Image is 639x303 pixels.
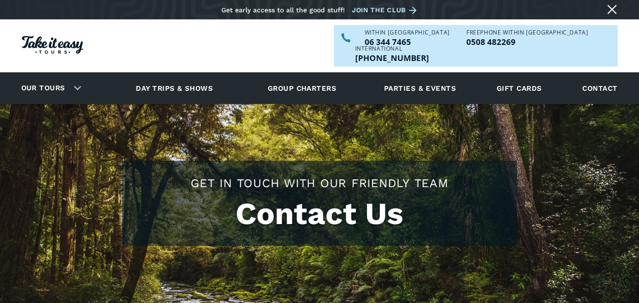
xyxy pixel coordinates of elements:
[131,196,508,232] h1: Contact Us
[365,30,450,35] div: WITHIN [GEOGRAPHIC_DATA]
[22,31,83,61] a: Homepage
[22,36,83,54] img: Take it easy Tours logo
[355,54,429,62] p: [PHONE_NUMBER]
[355,46,429,52] div: International
[604,2,620,17] a: Close message
[355,54,429,62] a: Call us outside of NZ on +6463447465
[124,75,225,101] a: Day trips & shows
[14,77,72,99] a: Our tours
[492,75,547,101] a: Gift cards
[365,38,450,46] p: 06 344 7465
[10,75,89,101] div: Our tours
[466,38,588,46] a: Call us freephone within NZ on 0508482269
[365,38,450,46] a: Call us within NZ on 063447465
[466,38,588,46] p: 0508 482269
[379,75,461,101] a: Parties & events
[256,75,348,101] a: Group charters
[221,6,345,14] div: Get early access to all the good stuff!
[131,175,508,191] h2: GET IN TOUCH WITH OUR FRIENDLY TEAM
[578,75,622,101] a: Contact
[352,4,420,16] a: Join the club
[466,30,588,35] div: Freephone WITHIN [GEOGRAPHIC_DATA]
